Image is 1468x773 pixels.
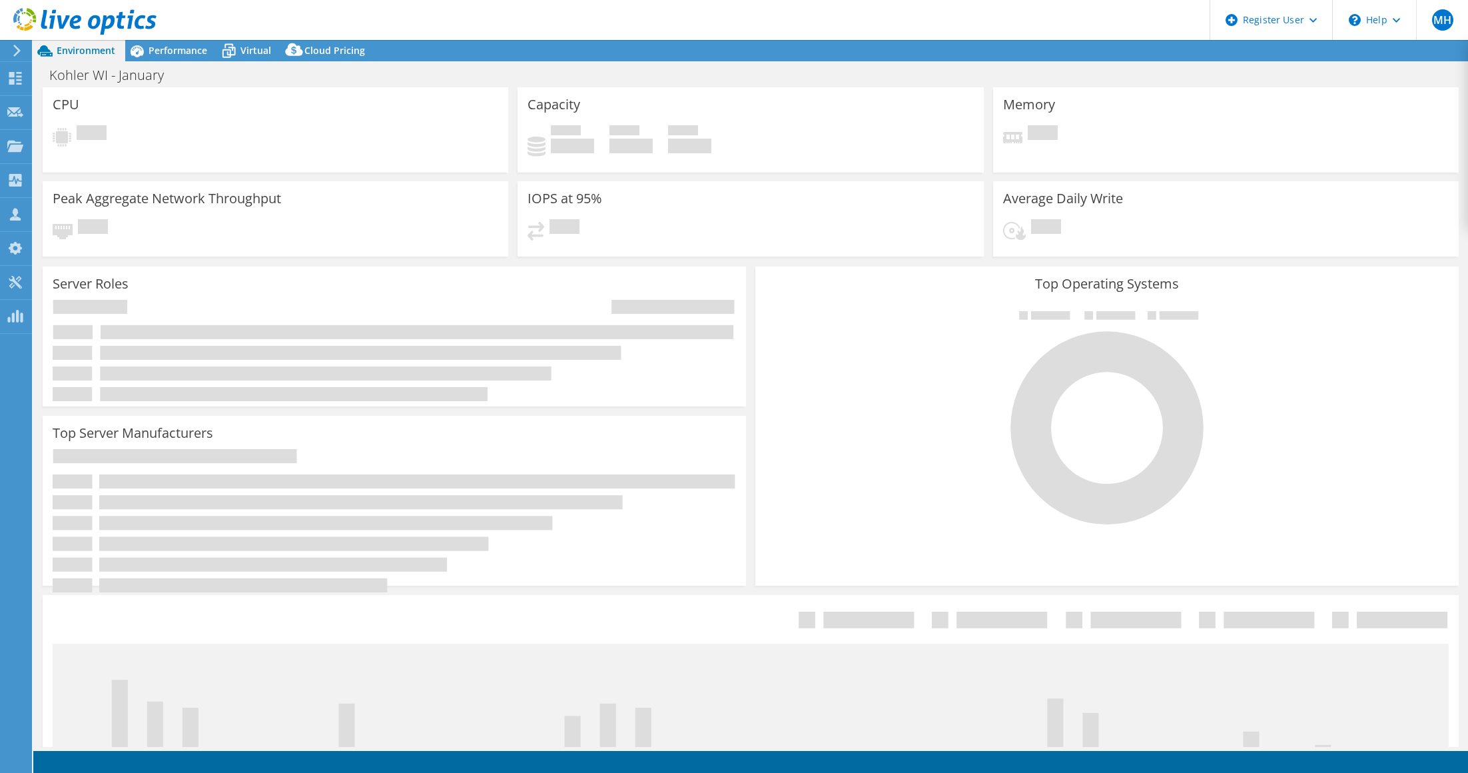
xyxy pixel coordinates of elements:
span: Pending [1031,219,1061,237]
span: Free [609,125,639,139]
h3: Average Daily Write [1003,191,1123,206]
h3: Memory [1003,97,1055,112]
h3: Capacity [528,97,580,112]
span: Pending [1028,125,1058,143]
h1: Kohler WI - January [43,68,184,83]
span: Used [551,125,581,139]
h3: Peak Aggregate Network Throughput [53,191,281,206]
span: Virtual [240,44,271,57]
h3: Server Roles [53,277,129,291]
svg: \n [1349,14,1361,26]
h3: CPU [53,97,79,112]
h4: 0 GiB [609,139,653,153]
h3: IOPS at 95% [528,191,602,206]
span: MH [1432,9,1453,31]
span: Performance [149,44,207,57]
span: Environment [57,44,115,57]
h3: Top Server Manufacturers [53,426,213,440]
span: Pending [77,125,107,143]
span: Pending [550,219,579,237]
h4: 0 GiB [551,139,594,153]
h3: Top Operating Systems [765,277,1449,291]
span: Cloud Pricing [304,44,365,57]
h4: 0 GiB [668,139,711,153]
span: Total [668,125,698,139]
span: Pending [78,219,108,237]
